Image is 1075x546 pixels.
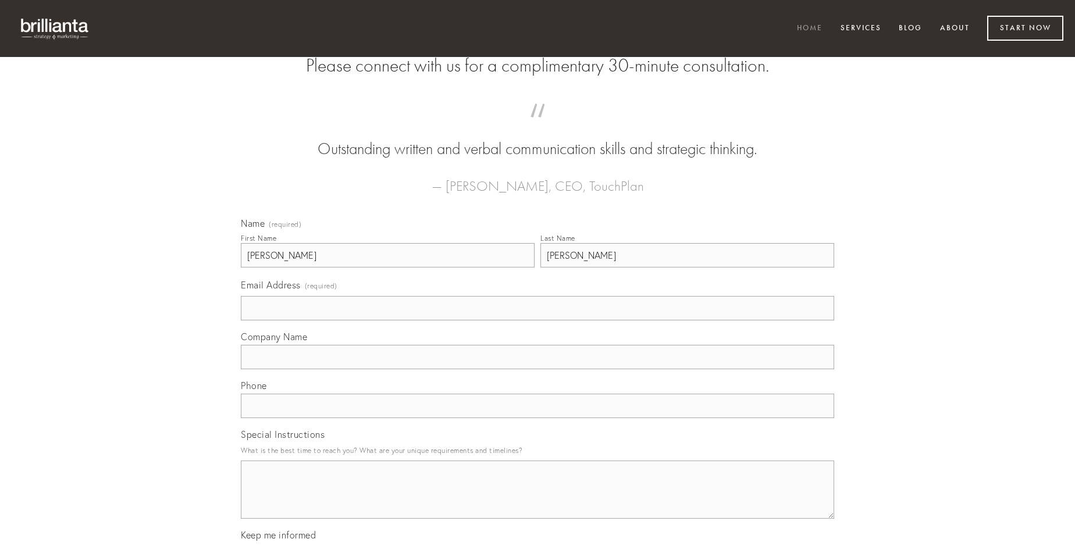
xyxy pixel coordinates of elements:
[12,12,99,45] img: brillianta - research, strategy, marketing
[789,19,830,38] a: Home
[241,55,834,77] h2: Please connect with us for a complimentary 30-minute consultation.
[259,115,816,138] span: “
[241,234,276,242] div: First Name
[241,529,316,541] span: Keep me informed
[241,331,307,342] span: Company Name
[540,234,575,242] div: Last Name
[241,279,301,291] span: Email Address
[987,16,1063,41] a: Start Now
[932,19,977,38] a: About
[241,442,834,458] p: What is the best time to reach you? What are your unique requirements and timelines?
[259,160,816,198] figcaption: — [PERSON_NAME], CEO, TouchPlan
[241,429,325,440] span: Special Instructions
[269,221,301,228] span: (required)
[259,115,816,160] blockquote: Outstanding written and verbal communication skills and strategic thinking.
[305,278,337,294] span: (required)
[241,380,267,391] span: Phone
[833,19,889,38] a: Services
[891,19,930,38] a: Blog
[241,217,265,229] span: Name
